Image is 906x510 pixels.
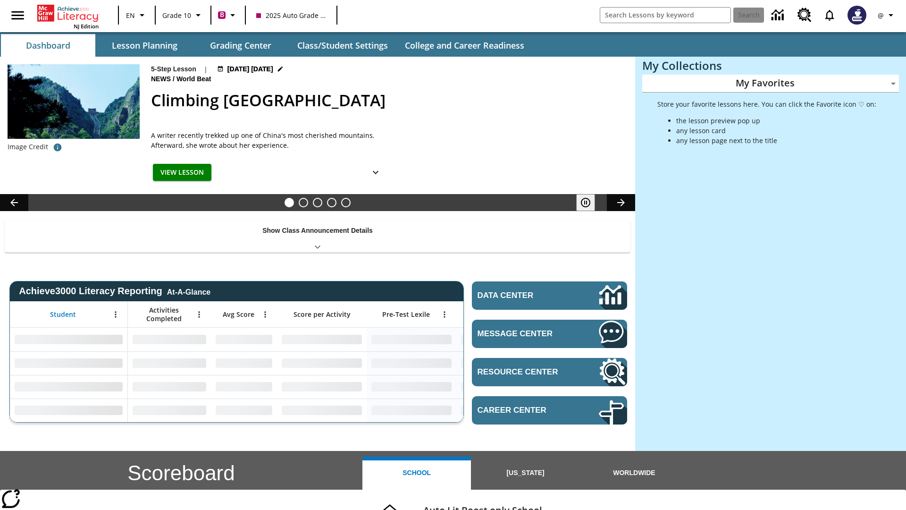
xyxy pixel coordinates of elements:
div: A writer recently trekked up one of China's most cherished mountains. Afterward, she wrote about ... [151,130,387,150]
li: any lesson page next to the title [676,136,876,145]
span: 2025 Auto Grade 10 [256,10,326,20]
div: No Data, [128,399,211,422]
button: Lesson Planning [97,34,192,57]
div: No Data, [211,351,277,375]
button: View Lesson [153,164,211,181]
span: Student [50,310,76,319]
span: Achieve3000 Literacy Reporting [19,286,210,297]
button: Boost Class color is violet red. Change class color [214,7,242,24]
span: Pre-Test Lexile [382,310,430,319]
button: Slide 2 Defining Our Government's Purpose [299,198,308,207]
button: Class/Student Settings [290,34,395,57]
span: / [173,75,175,83]
span: | [204,64,208,74]
span: Resource Center [478,367,570,377]
span: Avg Score [223,310,254,319]
button: Slide 5 Career Lesson [341,198,351,207]
div: No Data, [211,328,277,351]
button: Slide 1 Climbing Mount Tai [285,198,294,207]
span: NJ Edition [74,23,99,30]
div: Show Class Announcement Details [5,220,630,253]
a: Message Center [472,320,627,348]
a: Notifications [817,3,842,27]
a: Resource Center, Will open in new tab [472,358,627,386]
a: Career Center [472,396,627,425]
div: Pause [576,194,604,211]
a: Data Center [472,281,627,310]
button: Dashboard [1,34,95,57]
span: B [220,9,224,21]
div: No Data, [456,351,546,375]
li: the lesson preview pop up [676,116,876,126]
h2: Climbing Mount Tai [151,88,624,112]
div: My Favorites [642,75,899,93]
button: Select a new avatar [842,3,872,27]
button: Credit for photo and all related images: Public Domain/Charlie Fong [48,139,67,156]
div: No Data, [128,375,211,399]
button: School [362,457,471,490]
button: Grading Center [193,34,288,57]
button: Open side menu [4,1,32,29]
div: No Data, [211,399,277,422]
img: Avatar [847,6,866,25]
p: Image Credit [8,142,48,152]
span: Grade 10 [162,10,191,20]
div: No Data, [211,375,277,399]
h3: My Collections [642,59,899,72]
button: Open Menu [258,307,272,322]
a: Resource Center, Will open in new tab [792,2,817,28]
p: 5-Step Lesson [151,64,196,74]
div: No Data, [456,328,546,351]
button: Slide 4 Pre-release lesson [327,198,336,207]
span: Data Center [478,291,567,300]
button: College and Career Readiness [397,34,532,57]
a: Data Center [766,2,792,28]
button: Slide 3 The Last Homesteaders [313,198,322,207]
li: any lesson card [676,126,876,136]
button: Open Menu [192,307,206,322]
div: At-A-Glance [167,286,210,297]
span: Score per Activity [294,310,351,319]
button: Worldwide [580,457,688,490]
button: [US_STATE] [471,457,579,490]
button: Jul 22 - Jun 30 Choose Dates [215,64,285,74]
button: Profile/Settings [872,7,902,24]
span: [DATE] [DATE] [227,64,273,74]
span: EN [126,10,135,20]
button: Open Menu [437,307,452,322]
span: News [151,74,173,85]
span: Career Center [478,406,570,415]
div: No Data, [128,351,211,375]
button: Show Details [366,164,385,181]
a: Home [37,4,99,23]
input: search field [600,8,730,23]
div: No Data, [128,328,211,351]
button: Open Menu [109,307,123,322]
p: Store your favorite lessons here. You can click the Favorite icon ♡ on: [657,99,876,109]
button: Lesson carousel, Next [607,194,635,211]
span: World Beat [176,74,213,85]
button: Language: EN, Select a language [122,7,152,24]
span: @ [878,10,884,20]
div: No Data, [456,375,546,399]
p: Show Class Announcement Details [262,226,373,236]
div: Home [37,3,99,30]
button: Grade: Grade 10, Select a grade [159,7,208,24]
img: 6000 stone steps to climb Mount Tai in Chinese countryside [8,64,140,139]
button: Pause [576,194,595,211]
span: Activities Completed [133,306,195,323]
div: No Data, [456,399,546,422]
span: Message Center [478,329,570,339]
